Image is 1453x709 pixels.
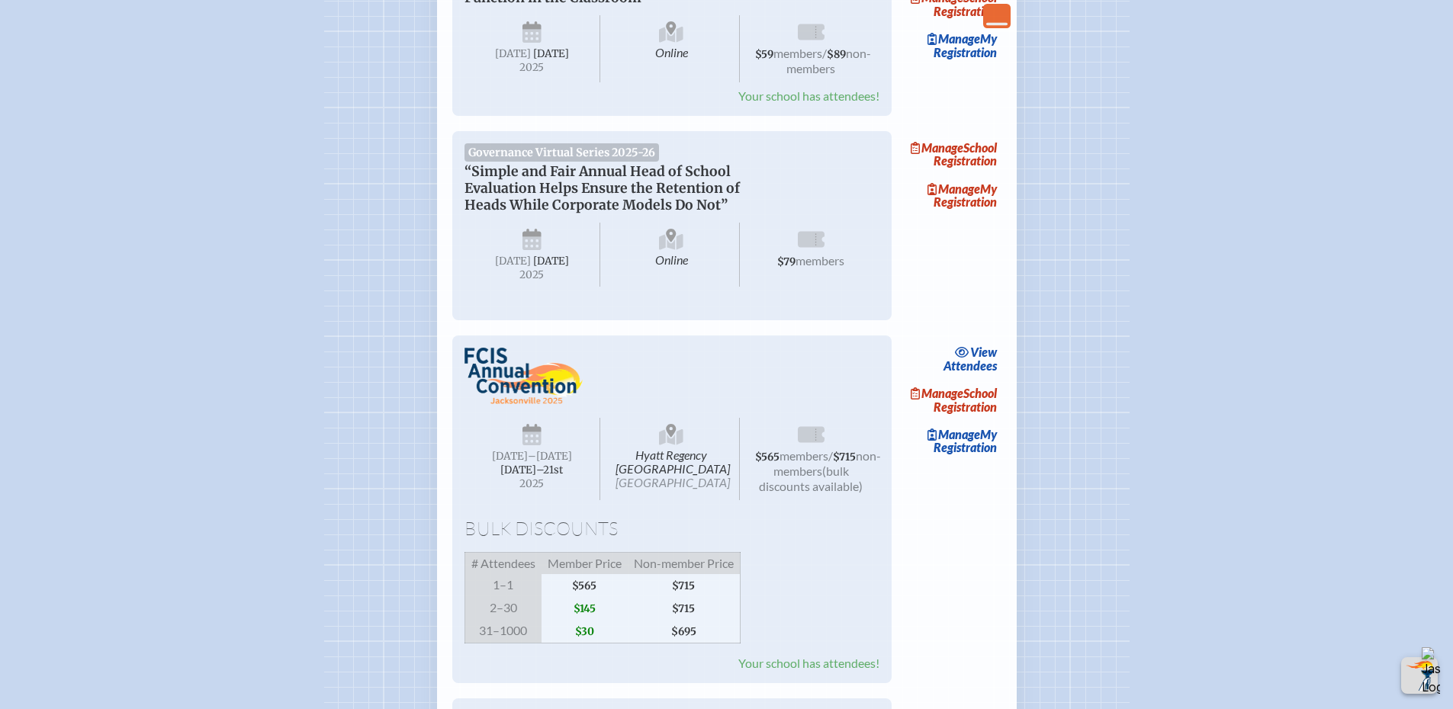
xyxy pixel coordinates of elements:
a: ManageSchool Registration [904,383,1001,418]
span: Governance Virtual Series 2025-26 [465,143,660,162]
img: FCIS Convention 2025 [465,348,583,405]
span: [GEOGRAPHIC_DATA] [616,475,730,489]
span: Manage [911,140,963,155]
span: [DATE] [533,47,569,60]
span: $59 [755,48,773,61]
span: 2–30 [465,597,542,620]
span: Online [603,15,740,82]
span: members [796,253,844,268]
img: To the top [1404,660,1435,691]
span: 31–1000 [465,620,542,643]
span: members [780,448,828,463]
span: Member Price [542,552,628,574]
span: / [822,46,827,60]
span: $565 [542,574,628,597]
a: ManageMy Registration [904,28,1001,63]
span: members [773,46,822,60]
span: 1–1 [465,574,542,597]
span: “Simple and Fair Annual Head of School Evaluation Helps Ensure the Retention of Heads While Corpo... [465,163,740,213]
span: [DATE] [533,255,569,268]
span: $79 [777,255,796,268]
h1: Bulk Discounts [465,518,879,540]
span: Your school has attendees! [738,656,879,670]
span: Non-member Price [628,552,741,574]
span: non-members [786,46,871,75]
a: ManageMy Registration [904,178,1001,213]
span: [DATE] [495,255,531,268]
span: $30 [542,620,628,643]
span: # Attendees [465,552,542,574]
span: $145 [542,597,628,620]
span: Manage [927,427,980,441]
span: $565 [755,451,780,464]
span: –[DATE] [528,450,572,463]
span: non-members [773,448,881,478]
span: $715 [833,451,856,464]
span: Manage [927,31,980,46]
a: ManageSchool Registration [904,137,1001,172]
span: 2025 [477,269,588,281]
span: [DATE] [492,450,528,463]
span: / [828,448,833,463]
span: 2025 [477,62,588,73]
span: Your school has attendees! [738,88,879,103]
span: Manage [911,386,963,400]
span: $715 [628,597,741,620]
a: ManageMy Registration [904,423,1001,458]
span: 2025 [477,478,588,489]
span: (bulk discounts available) [759,464,863,493]
span: view [970,345,997,359]
span: [DATE] [495,47,531,60]
button: Scroll Top [1401,657,1438,694]
a: viewAttendees [940,342,1001,377]
span: $695 [628,620,741,643]
span: Online [603,223,740,287]
span: $89 [827,48,846,61]
span: [DATE]–⁠21st [500,464,563,476]
span: Manage [927,181,980,196]
span: Hyatt Regency [GEOGRAPHIC_DATA] [603,418,740,500]
span: $715 [628,574,741,597]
